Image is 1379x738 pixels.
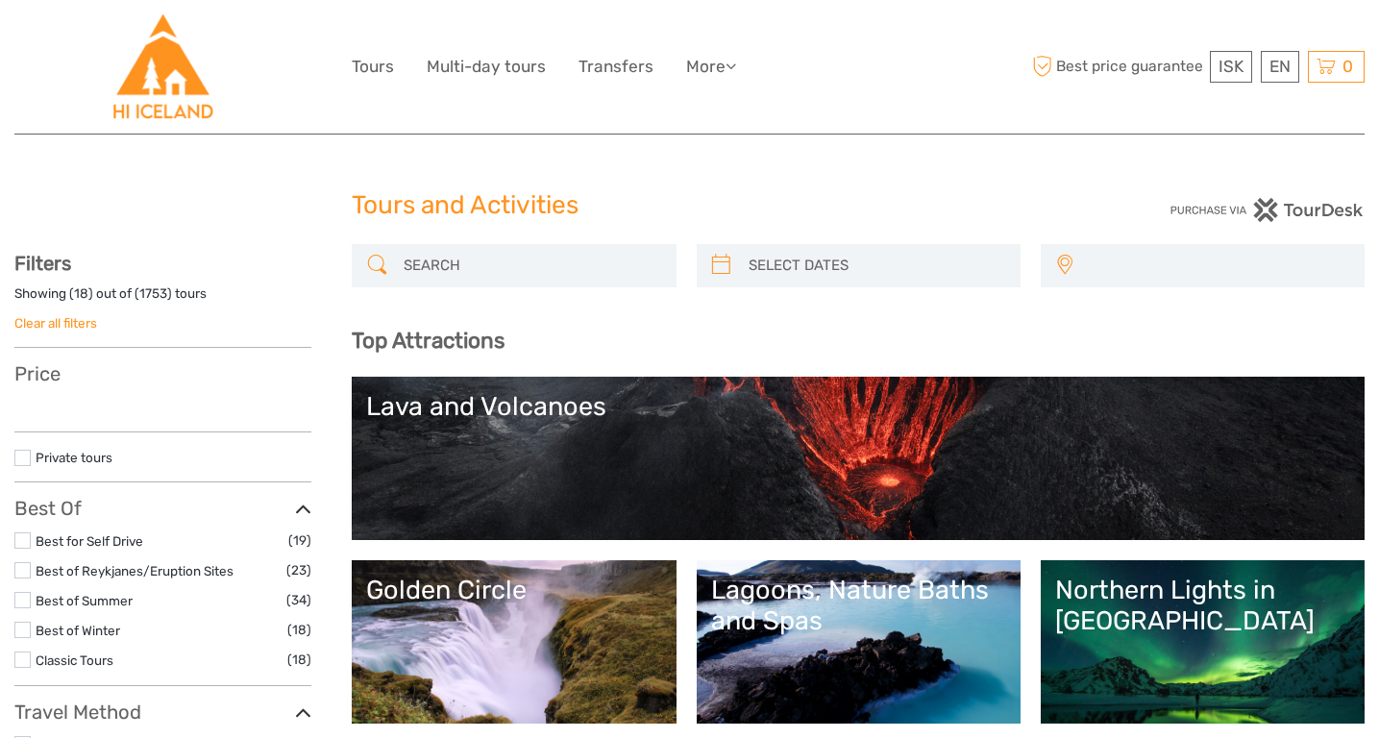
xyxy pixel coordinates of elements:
[139,284,167,303] label: 1753
[288,529,311,552] span: (19)
[352,328,505,354] b: Top Attractions
[1261,51,1299,83] div: EN
[14,252,71,275] strong: Filters
[1219,57,1244,76] span: ISK
[366,391,1350,422] div: Lava and Volcanoes
[286,589,311,611] span: (34)
[1340,57,1356,76] span: 0
[36,450,112,465] a: Private tours
[287,619,311,641] span: (18)
[352,190,1027,221] h1: Tours and Activities
[1055,575,1350,637] div: Northern Lights in [GEOGRAPHIC_DATA]
[287,649,311,671] span: (18)
[711,575,1006,709] a: Lagoons, Nature Baths and Spas
[14,315,97,331] a: Clear all filters
[111,14,215,119] img: Hostelling International
[396,249,666,283] input: SEARCH
[14,362,311,385] h3: Price
[14,284,311,314] div: Showing ( ) out of ( ) tours
[366,575,661,709] a: Golden Circle
[741,249,1011,283] input: SELECT DATES
[14,497,311,520] h3: Best Of
[686,53,736,81] a: More
[286,559,311,581] span: (23)
[1027,51,1205,83] span: Best price guarantee
[1055,575,1350,709] a: Northern Lights in [GEOGRAPHIC_DATA]
[427,53,546,81] a: Multi-day tours
[366,391,1350,526] a: Lava and Volcanoes
[14,701,311,724] h3: Travel Method
[36,533,143,549] a: Best for Self Drive
[711,575,1006,637] div: Lagoons, Nature Baths and Spas
[366,575,661,605] div: Golden Circle
[579,53,653,81] a: Transfers
[36,623,120,638] a: Best of Winter
[36,593,133,608] a: Best of Summer
[36,563,234,578] a: Best of Reykjanes/Eruption Sites
[1170,198,1365,222] img: PurchaseViaTourDesk.png
[352,53,394,81] a: Tours
[74,284,88,303] label: 18
[36,652,113,668] a: Classic Tours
